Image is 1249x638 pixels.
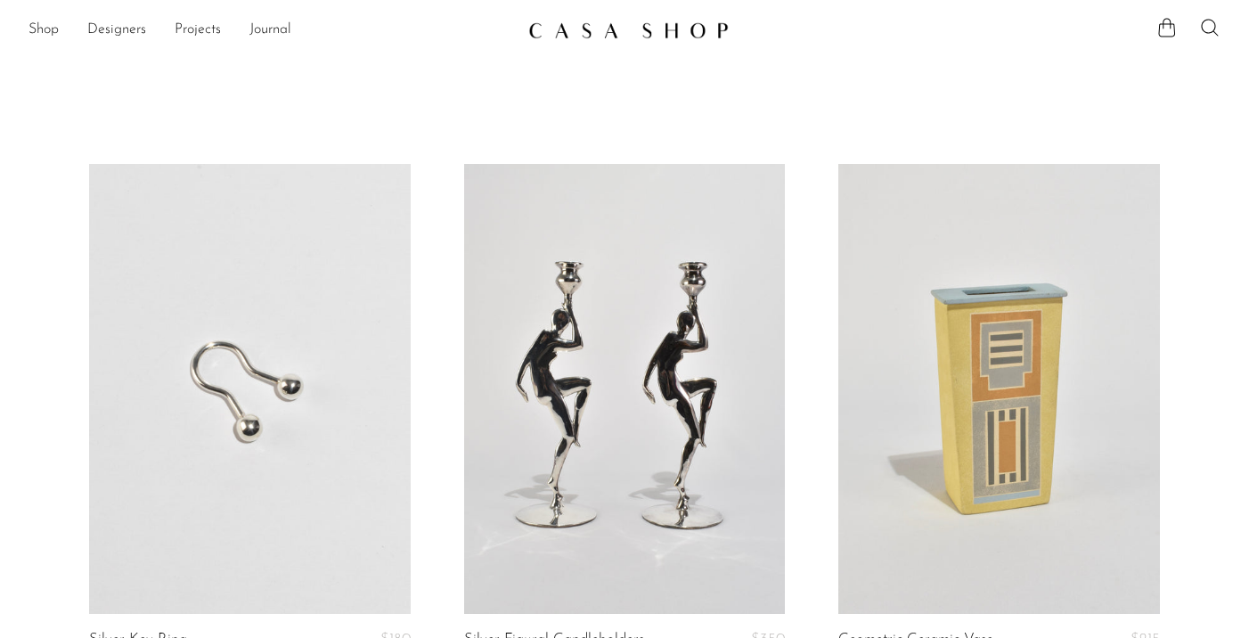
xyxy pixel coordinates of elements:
a: Designers [87,19,146,42]
a: Shop [29,19,59,42]
a: Journal [249,19,291,42]
nav: Desktop navigation [29,15,514,45]
ul: NEW HEADER MENU [29,15,514,45]
a: Projects [175,19,221,42]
